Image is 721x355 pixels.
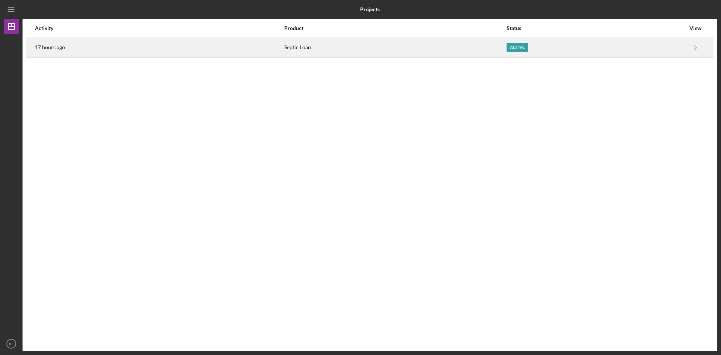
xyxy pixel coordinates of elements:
div: View [686,25,705,31]
time: 2025-08-17 22:52 [35,44,65,50]
div: Septic Loan [284,38,506,57]
div: Status [507,25,685,31]
b: Projects [360,6,380,12]
button: KL [4,336,19,351]
div: Activity [35,25,284,31]
div: Product [284,25,506,31]
div: Active [507,43,528,52]
text: KL [9,342,14,346]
